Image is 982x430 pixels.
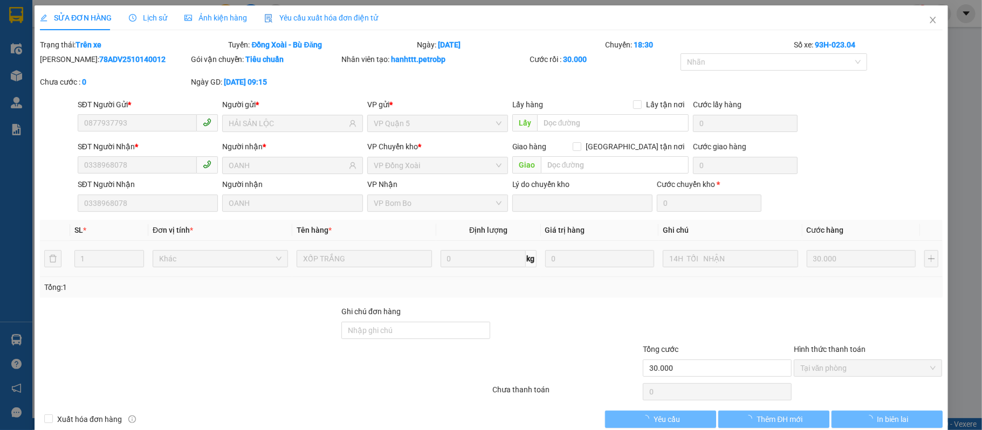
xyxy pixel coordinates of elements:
span: VP Đồng Xoài [374,157,502,174]
span: VP Chuyển kho [367,142,418,151]
span: Yêu cầu xuất hóa đơn điện tử [264,13,378,22]
label: Ghi chú đơn hàng [341,307,401,316]
span: user [349,120,356,127]
label: Cước lấy hàng [693,100,741,109]
div: VP gửi [367,99,508,110]
th: Ghi chú [658,220,802,241]
div: Người nhận [222,141,363,152]
b: 93H-023.04 [815,40,855,49]
b: [DATE] [438,40,461,49]
span: kg [525,250,536,267]
span: Tổng cước [643,345,678,353]
div: Ngày GD: [190,76,339,88]
div: VP Nhận [367,178,508,190]
div: Lý do chuyển kho [512,178,653,190]
div: Trạng thái: [39,39,227,51]
input: Cước giao hàng [693,157,797,174]
div: Nhân viên tạo: [341,53,527,65]
span: In biên lai [877,413,908,425]
span: phone [203,118,211,127]
span: Cước hàng [806,226,843,234]
input: Ghi chú đơn hàng [341,322,490,339]
b: 0 [82,78,86,86]
span: Ảnh kiện hàng [184,13,247,22]
span: Tên hàng [297,226,332,234]
b: [DATE] 09:15 [223,78,267,86]
input: 0 [545,250,654,267]
input: Tên người gửi [229,117,347,129]
button: In biên lai [832,411,943,428]
input: VD: Bàn, Ghế [297,250,432,267]
div: SĐT Người Nhận [78,178,218,190]
b: 30.000 [563,55,587,64]
div: Tuyến: [227,39,415,51]
div: SĐT Người Gửi [78,99,218,110]
span: loading [745,415,757,422]
input: Ghi Chú [663,250,798,267]
span: Lấy hàng [512,100,543,109]
span: edit [40,14,47,22]
span: Định lượng [469,226,507,234]
button: plus [924,250,938,267]
span: Giao [512,156,540,174]
button: delete [44,250,61,267]
input: Dọc đường [540,156,689,174]
button: Close [917,5,947,36]
img: icon [264,14,273,23]
div: Người nhận [222,178,363,190]
span: Xuất hóa đơn hàng [53,413,126,425]
div: Người gửi [222,99,363,110]
div: Chuyến: [604,39,792,51]
b: 18:30 [634,40,653,49]
span: VP Quận 5 [374,115,502,131]
div: Gói vận chuyển: [190,53,339,65]
div: Chưa cước : [40,76,189,88]
span: Đơn vị tính [153,226,193,234]
span: Khác [159,251,281,267]
span: info-circle [128,415,136,423]
span: Lấy [512,114,537,131]
span: Tại văn phòng [800,360,936,376]
div: Chưa thanh toán [491,384,642,403]
span: SỬA ĐƠN HÀNG [40,13,112,22]
span: Lịch sử [129,13,167,22]
div: Tổng: 1 [44,281,380,293]
span: SL [74,226,83,234]
b: 78ADV2510140012 [99,55,166,64]
input: Tên người nhận [229,159,347,171]
span: Thêm ĐH mới [757,413,802,425]
div: Cước chuyển kho [657,178,761,190]
b: Đồng Xoài - Bù Đăng [251,40,322,49]
span: phone [203,160,211,169]
span: clock-circle [129,14,136,22]
b: Trên xe [75,40,101,49]
input: Dọc đường [537,114,689,131]
input: 0 [806,250,915,267]
input: Cước lấy hàng [693,115,797,132]
span: Yêu cầu [654,413,680,425]
button: Thêm ĐH mới [718,411,829,428]
span: loading [642,415,654,422]
span: close [928,16,937,24]
button: Yêu cầu [605,411,716,428]
label: Hình thức thanh toán [794,345,866,353]
div: SĐT Người Nhận [78,141,218,152]
div: Số xe: [793,39,944,51]
div: [PERSON_NAME]: [40,53,189,65]
span: VP Bom Bo [374,195,502,211]
span: Lấy tận nơi [642,99,689,110]
span: picture [184,14,192,22]
span: loading [865,415,877,422]
span: [GEOGRAPHIC_DATA] tận nơi [581,141,689,152]
b: hanhttt.petrobp [391,55,445,64]
div: Cước rồi : [530,53,678,65]
span: user [349,162,356,169]
div: Ngày: [416,39,604,51]
b: Tiêu chuẩn [245,55,284,64]
span: Giá trị hàng [545,226,585,234]
span: Giao hàng [512,142,546,151]
label: Cước giao hàng [693,142,746,151]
